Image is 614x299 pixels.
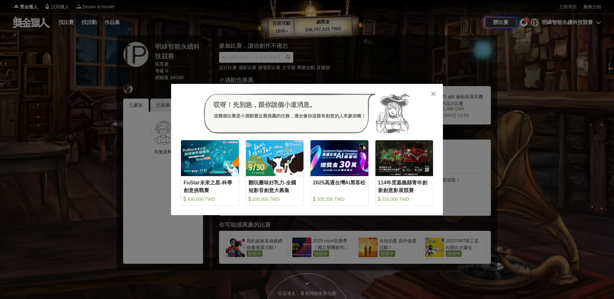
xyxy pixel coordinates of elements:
[214,100,366,109] div: 哎呀！先別急，跟你說個小道消息。
[378,196,431,202] div: 320,000 TWD
[184,179,236,193] div: FuStar未來之星-科學創意挑戰賽
[310,140,369,206] a: Cover Image2025高通台灣AI黑客松 305,250 TWD
[181,140,239,206] a: Cover ImageFuStar未來之星-科學創意挑戰賽 430,000 TWD
[313,179,366,193] div: 2025高通台灣AI黑客松
[248,179,301,193] div: 翻玩臺味好乳力-全國短影音創意大募集
[375,140,434,206] a: Cover Image114年度嘉義縣青年創新創意影展競賽 320,000 TWD
[181,140,239,176] img: Cover Image
[311,140,368,176] img: Cover Image
[184,196,236,202] div: 430,000 TWD
[375,93,410,134] img: Avatar
[375,140,433,176] img: Cover Image
[246,140,304,176] img: Cover Image
[313,196,366,202] div: 305,250 TWD
[248,196,301,202] div: 200,000 TWD
[246,140,304,206] a: Cover Image翻玩臺味好乳力-全國短影音創意大募集 200,000 TWD
[378,179,431,193] div: 114年度嘉義縣青年創新創意影展競賽
[214,113,366,119] div: 這幾個比賽是小酒館最近最推薦的任務，適合像你這樣有創意的人來參加噢！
